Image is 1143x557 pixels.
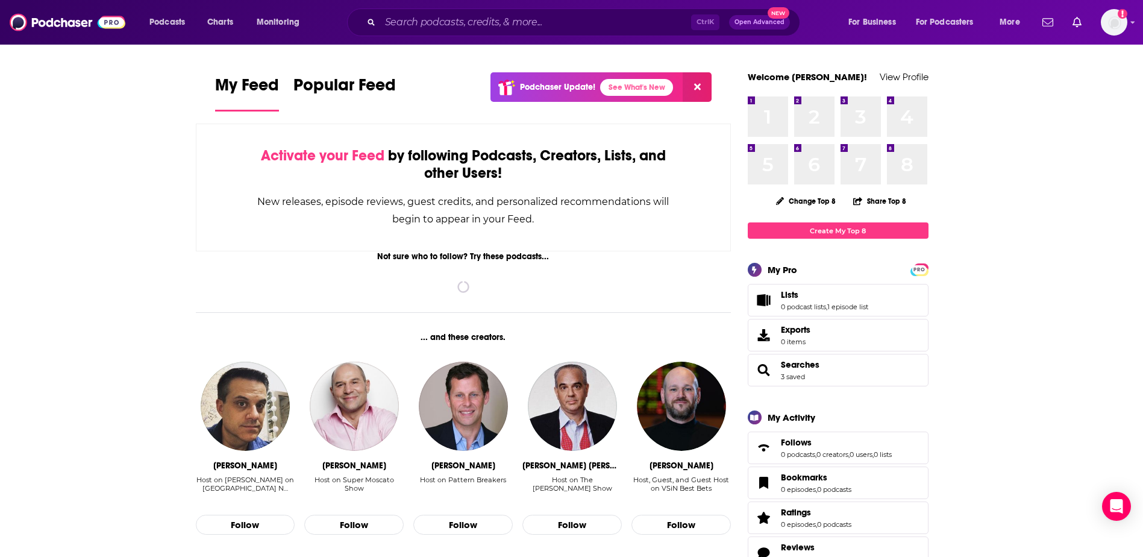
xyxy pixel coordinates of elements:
[261,146,384,165] span: Activate your Feed
[827,303,868,311] a: 1 episode list
[359,8,812,36] div: Search podcasts, credits, & more...
[781,324,810,335] span: Exports
[781,485,816,494] a: 0 episodes
[248,13,315,32] button: open menu
[431,461,495,471] div: Mike Maples
[293,75,396,112] a: Popular Feed
[752,439,776,456] a: Follows
[752,474,776,491] a: Bookmarks
[729,15,790,30] button: Open AdvancedNew
[748,354,928,386] span: Searches
[631,476,731,492] div: Host, Guest, and Guest Host on VSiN Best Bets
[908,13,991,32] button: open menu
[213,461,277,471] div: Jon Justice
[748,502,928,534] span: Ratings
[196,476,295,492] div: Host on [PERSON_NAME] on [GEOGRAPHIC_DATA] N…
[10,11,125,34] img: Podchaser - Follow, Share and Rate Podcasts
[781,507,851,518] a: Ratings
[781,359,819,370] a: Searches
[872,450,874,459] span: ,
[768,264,797,275] div: My Pro
[522,476,622,502] div: Host on The John Batchelor Show
[322,461,386,471] div: Vincent Moscato
[840,13,911,32] button: open menu
[817,485,851,494] a: 0 podcasts
[816,520,817,529] span: ,
[752,292,776,309] a: Lists
[1038,12,1058,33] a: Show notifications dropdown
[196,476,295,502] div: Host on Jon Justice on Twin Cities N…
[781,472,851,483] a: Bookmarks
[207,14,233,31] span: Charts
[201,362,290,451] a: Jon Justice
[880,71,928,83] a: View Profile
[848,450,850,459] span: ,
[420,476,506,502] div: Host on Pattern Breakers
[912,265,927,274] span: PRO
[826,303,827,311] span: ,
[304,515,404,535] button: Follow
[781,289,798,300] span: Lists
[781,472,827,483] span: Bookmarks
[850,450,872,459] a: 0 users
[816,485,817,494] span: ,
[1101,9,1127,36] span: Logged in as WE_Broadcast
[748,319,928,351] a: Exports
[1118,9,1127,19] svg: Add a profile image
[522,515,622,535] button: Follow
[781,507,811,518] span: Ratings
[141,13,201,32] button: open menu
[304,476,404,492] div: Host on Super Moscato Show
[769,194,844,209] button: Change Top 8
[1101,9,1127,36] img: User Profile
[215,75,279,102] span: My Feed
[1000,14,1020,31] span: More
[752,327,776,344] span: Exports
[748,222,928,239] a: Create My Top 8
[752,509,776,526] a: Ratings
[781,542,851,553] a: Reviews
[912,265,927,274] a: PRO
[419,362,508,451] img: Mike Maples
[916,14,974,31] span: For Podcasters
[781,373,805,381] a: 3 saved
[748,71,867,83] a: Welcome [PERSON_NAME]!
[874,450,892,459] a: 0 lists
[991,13,1035,32] button: open menu
[650,461,713,471] div: Wes Reynolds
[196,515,295,535] button: Follow
[781,437,812,448] span: Follows
[781,338,810,346] span: 0 items
[199,13,240,32] a: Charts
[196,332,731,342] div: ... and these creators.
[817,520,851,529] a: 0 podcasts
[853,189,907,213] button: Share Top 8
[815,450,816,459] span: ,
[600,79,673,96] a: See What's New
[768,7,789,19] span: New
[748,284,928,316] span: Lists
[304,476,404,502] div: Host on Super Moscato Show
[257,14,299,31] span: Monitoring
[528,362,617,451] img: John Calvin Batchelor
[522,476,622,492] div: Host on The [PERSON_NAME] Show
[781,289,868,300] a: Lists
[748,467,928,499] span: Bookmarks
[1102,492,1131,521] div: Open Intercom Messenger
[1068,12,1086,33] a: Show notifications dropdown
[781,437,892,448] a: Follows
[310,362,399,451] img: Vincent Moscato
[637,362,726,451] img: Wes Reynolds
[748,432,928,464] span: Follows
[848,14,896,31] span: For Business
[768,412,815,423] div: My Activity
[734,19,784,25] span: Open Advanced
[420,476,506,484] div: Host on Pattern Breakers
